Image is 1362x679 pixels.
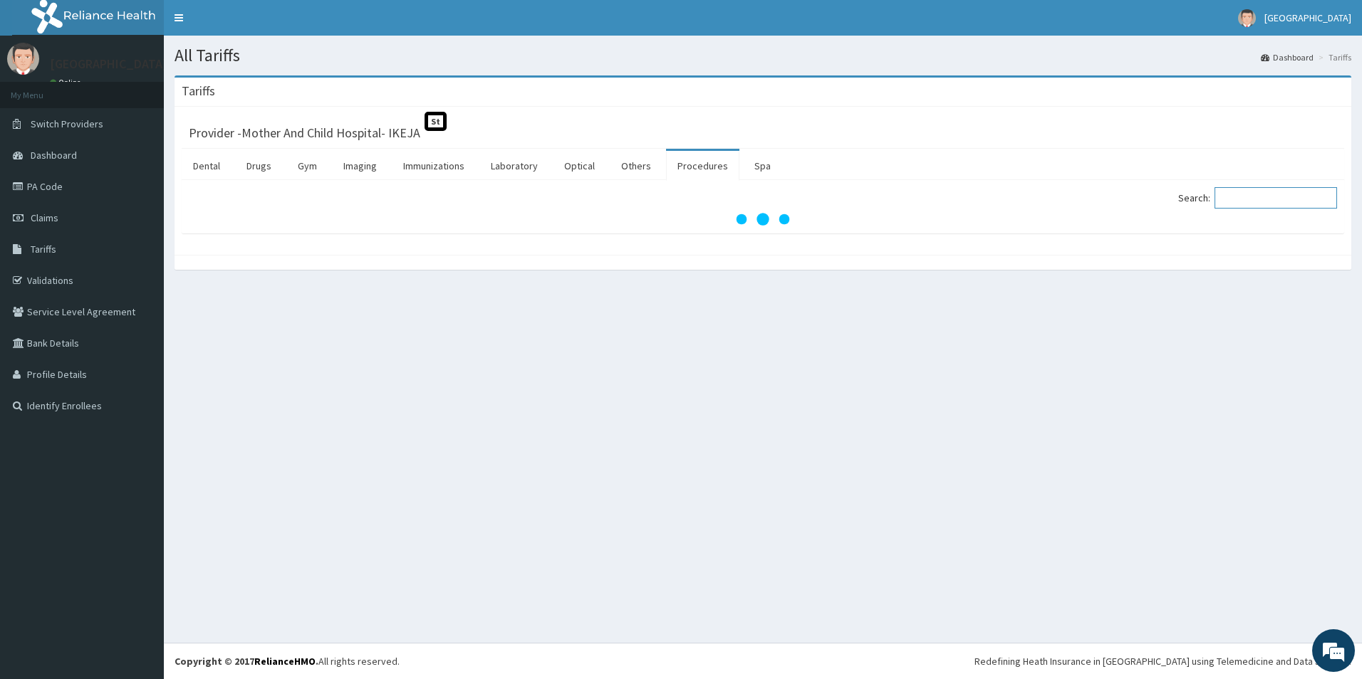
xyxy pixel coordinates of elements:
h1: All Tariffs [175,46,1351,65]
a: Immunizations [392,151,476,181]
span: [GEOGRAPHIC_DATA] [1264,11,1351,24]
img: User Image [1238,9,1256,27]
a: RelianceHMO [254,655,316,668]
strong: Copyright © 2017 . [175,655,318,668]
a: Drugs [235,151,283,181]
label: Search: [1178,187,1337,209]
a: Online [50,78,84,88]
a: Others [610,151,662,181]
svg: audio-loading [734,191,791,248]
a: Laboratory [479,151,549,181]
span: Dashboard [31,149,77,162]
span: Claims [31,211,58,224]
img: User Image [7,43,39,75]
p: [GEOGRAPHIC_DATA] [50,58,167,70]
h3: Tariffs [182,85,215,98]
div: Redefining Heath Insurance in [GEOGRAPHIC_DATA] using Telemedicine and Data Science! [974,654,1351,668]
a: Gym [286,151,328,181]
a: Procedures [666,151,739,181]
a: Dental [182,151,232,181]
span: Tariffs [31,243,56,256]
a: Spa [743,151,782,181]
input: Search: [1215,187,1337,209]
a: Imaging [332,151,388,181]
span: Switch Providers [31,117,103,130]
span: St [425,112,447,131]
footer: All rights reserved. [164,643,1362,679]
li: Tariffs [1315,51,1351,63]
h3: Provider - Mother And Child Hospital- IKEJA [189,127,420,140]
a: Dashboard [1261,51,1314,63]
a: Optical [553,151,606,181]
